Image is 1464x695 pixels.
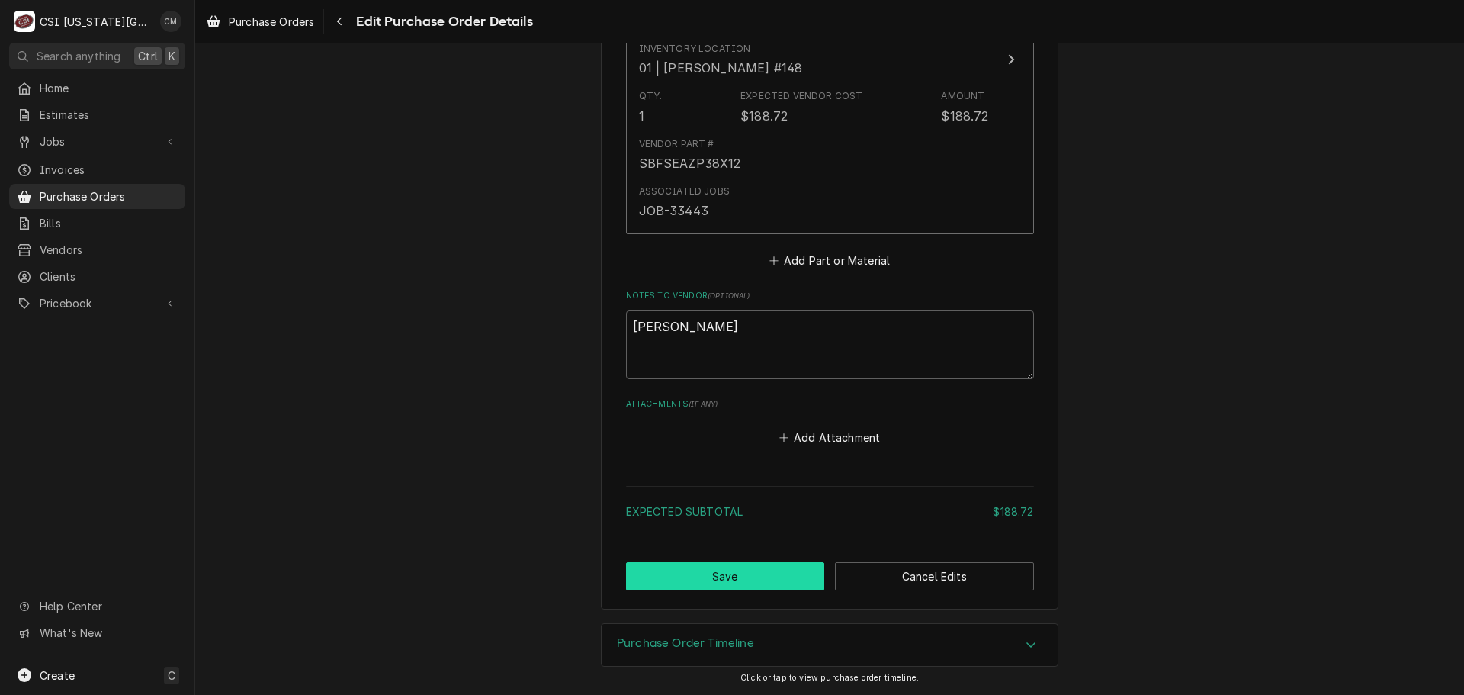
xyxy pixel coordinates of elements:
button: Cancel Edits [835,562,1034,590]
span: Search anything [37,48,120,64]
div: C [14,11,35,32]
a: Clients [9,264,185,289]
div: $188.72 [993,504,1033,520]
a: Purchase Orders [200,9,320,34]
div: CM [160,11,181,32]
span: Vendors [40,242,178,258]
div: Button Group [626,562,1034,590]
span: ( optional ) [708,291,750,300]
a: Go to Jobs [9,129,185,154]
span: Purchase Orders [229,14,314,30]
div: Accordion Header [602,624,1058,667]
span: Jobs [40,134,155,150]
div: CSI Kansas City's Avatar [14,11,35,32]
a: Invoices [9,157,185,182]
button: Add Part or Material [766,249,892,271]
span: Help Center [40,598,176,614]
span: Invoices [40,162,178,178]
div: Button Group Row [626,562,1034,590]
span: Ctrl [138,48,158,64]
span: Create [40,669,75,682]
div: Inventory Location [639,42,751,56]
button: Search anythingCtrlK [9,43,185,69]
span: Edit Purchase Order Details [352,11,532,32]
span: What's New [40,625,176,641]
span: Click or tap to view purchase order timeline. [740,673,919,683]
span: C [168,668,175,684]
div: Amount [941,89,984,103]
button: Accordion Details Expand Trigger [602,624,1058,667]
h3: Purchase Order Timeline [617,636,754,651]
a: Purchase Orders [9,184,185,209]
div: Expected Subtotal [626,504,1034,520]
div: Qty. [639,89,663,103]
div: Notes to Vendor [626,290,1034,379]
textarea: [PERSON_NAME] [626,310,1034,379]
span: Bills [40,215,178,231]
div: Purchase Order Timeline [601,623,1058,668]
a: Go to What's New [9,620,185,645]
a: Go to Help Center [9,594,185,619]
a: Go to Pricebook [9,291,185,316]
div: Vendor Part # [639,137,714,151]
span: Purchase Orders [40,188,178,204]
a: Vendors [9,237,185,262]
span: Expected Subtotal [626,505,743,518]
div: CSI [US_STATE][GEOGRAPHIC_DATA] [40,14,152,30]
span: Clients [40,269,178,285]
div: SBFSEAZP38X12 [639,154,741,172]
span: K [169,48,175,64]
span: ( if any ) [689,400,718,408]
div: 1 [639,107,644,125]
button: Save [626,562,825,590]
a: Bills [9,211,185,236]
a: Home [9,76,185,101]
div: 01 | [PERSON_NAME] #148 [639,59,803,77]
span: Pricebook [40,295,155,311]
div: JOB-33443 [639,201,708,220]
a: Estimates [9,102,185,127]
div: Amount Summary [626,481,1034,530]
div: $188.72 [740,107,788,125]
div: $188.72 [941,107,988,125]
div: Chancellor Morris's Avatar [160,11,181,32]
div: Attachments [626,398,1034,449]
button: Add Attachment [776,427,883,449]
div: Associated Jobs [639,185,730,198]
span: Estimates [40,107,178,123]
span: Home [40,80,178,96]
label: Attachments [626,398,1034,410]
div: Expected Vendor Cost [740,89,862,103]
label: Notes to Vendor [626,290,1034,302]
button: Navigate back [327,9,352,34]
